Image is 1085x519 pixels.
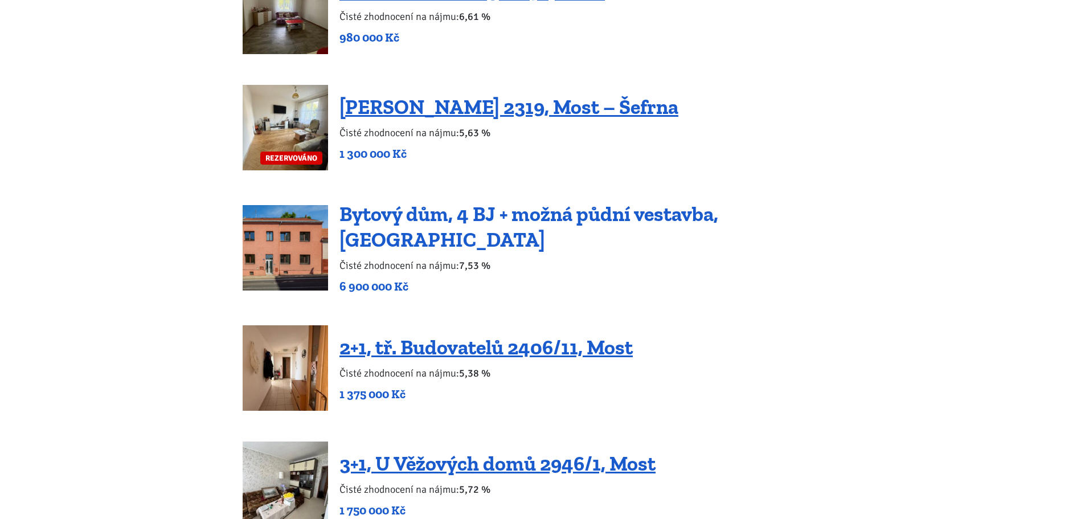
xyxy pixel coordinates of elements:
p: Čisté zhodnocení na nájmu: [339,258,842,273]
p: Čisté zhodnocení na nájmu: [339,125,678,141]
p: 6 900 000 Kč [339,279,842,295]
b: 6,61 % [459,10,490,23]
p: Čisté zhodnocení na nájmu: [339,365,633,381]
a: 3+1, U Věžových domů 2946/1, Most [339,451,656,476]
a: [PERSON_NAME] 2319, Most – Šefrna [339,95,678,119]
a: REZERVOVÁNO [243,85,328,170]
p: Čisté zhodnocení na nájmu: [339,9,605,24]
p: 1 375 000 Kč [339,386,633,402]
p: Čisté zhodnocení na nájmu: [339,481,656,497]
a: 2+1, tř. Budovatelů 2406/11, Most [339,335,633,359]
b: 7,53 % [459,259,490,272]
p: 980 000 Kč [339,30,605,46]
p: 1 750 000 Kč [339,502,656,518]
p: 1 300 000 Kč [339,146,678,162]
b: 5,72 % [459,483,490,496]
a: Bytový dům, 4 BJ + možná půdní vestavba, [GEOGRAPHIC_DATA] [339,202,718,252]
b: 5,63 % [459,126,490,139]
span: REZERVOVÁNO [260,152,322,165]
b: 5,38 % [459,367,490,379]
